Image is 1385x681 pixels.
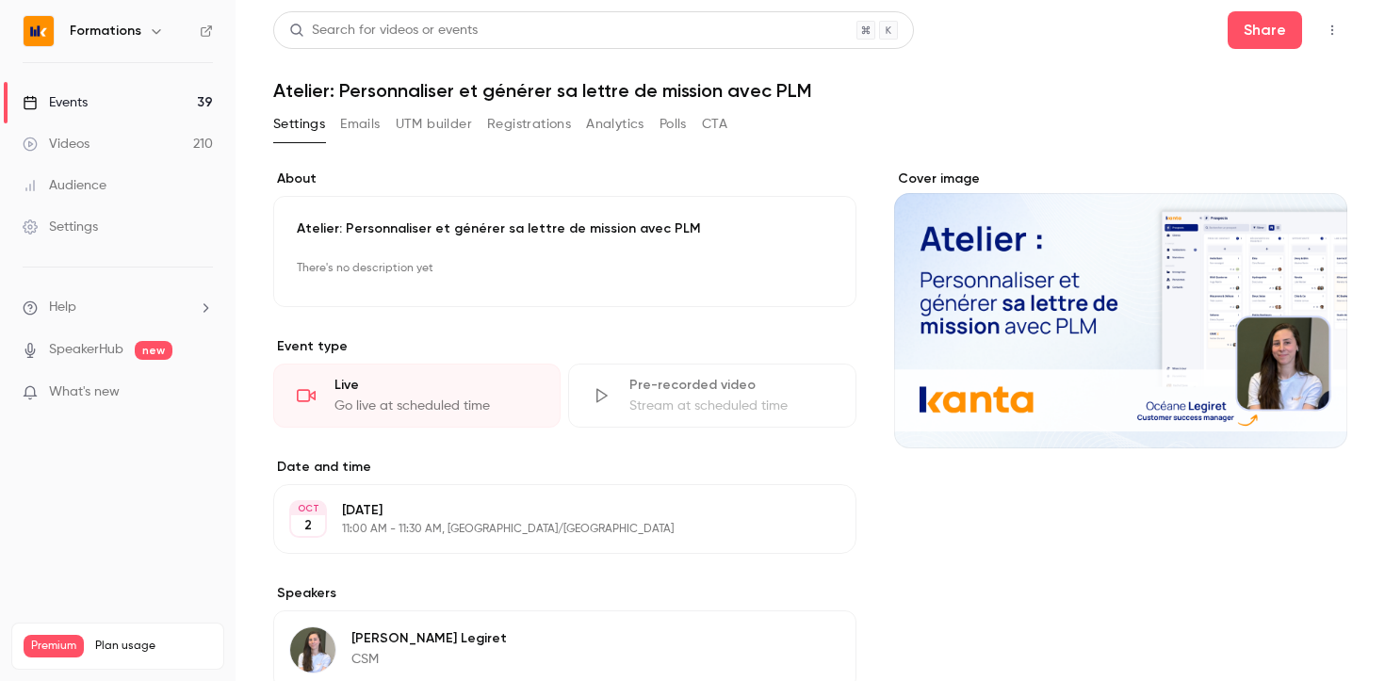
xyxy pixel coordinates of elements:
[273,170,856,188] label: About
[289,21,478,41] div: Search for videos or events
[273,458,856,477] label: Date and time
[334,376,537,395] div: Live
[291,502,325,515] div: OCT
[351,629,507,648] p: [PERSON_NAME] Legiret
[340,109,380,139] button: Emails
[24,635,84,657] span: Premium
[351,650,507,669] p: CSM
[23,218,98,236] div: Settings
[290,627,335,673] img: Océane Legiret
[297,219,833,238] p: Atelier: Personnaliser et générer sa lettre de mission avec PLM
[487,109,571,139] button: Registrations
[273,109,325,139] button: Settings
[894,170,1347,448] section: Cover image
[95,639,212,654] span: Plan usage
[23,93,88,112] div: Events
[23,135,90,154] div: Videos
[49,382,120,402] span: What's new
[49,298,76,317] span: Help
[304,516,312,535] p: 2
[273,337,856,356] p: Event type
[297,253,833,284] p: There's no description yet
[24,16,54,46] img: Formations
[135,341,172,360] span: new
[334,397,537,415] div: Go live at scheduled time
[894,170,1347,188] label: Cover image
[342,501,757,520] p: [DATE]
[702,109,727,139] button: CTA
[629,397,832,415] div: Stream at scheduled time
[660,109,687,139] button: Polls
[586,109,644,139] button: Analytics
[273,364,561,428] div: LiveGo live at scheduled time
[23,298,213,317] li: help-dropdown-opener
[1228,11,1302,49] button: Share
[273,584,856,603] label: Speakers
[70,22,141,41] h6: Formations
[23,176,106,195] div: Audience
[49,340,123,360] a: SpeakerHub
[342,522,757,537] p: 11:00 AM - 11:30 AM, [GEOGRAPHIC_DATA]/[GEOGRAPHIC_DATA]
[568,364,855,428] div: Pre-recorded videoStream at scheduled time
[629,376,832,395] div: Pre-recorded video
[190,384,213,401] iframe: Noticeable Trigger
[273,79,1347,102] h1: Atelier: Personnaliser et générer sa lettre de mission avec PLM
[396,109,472,139] button: UTM builder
